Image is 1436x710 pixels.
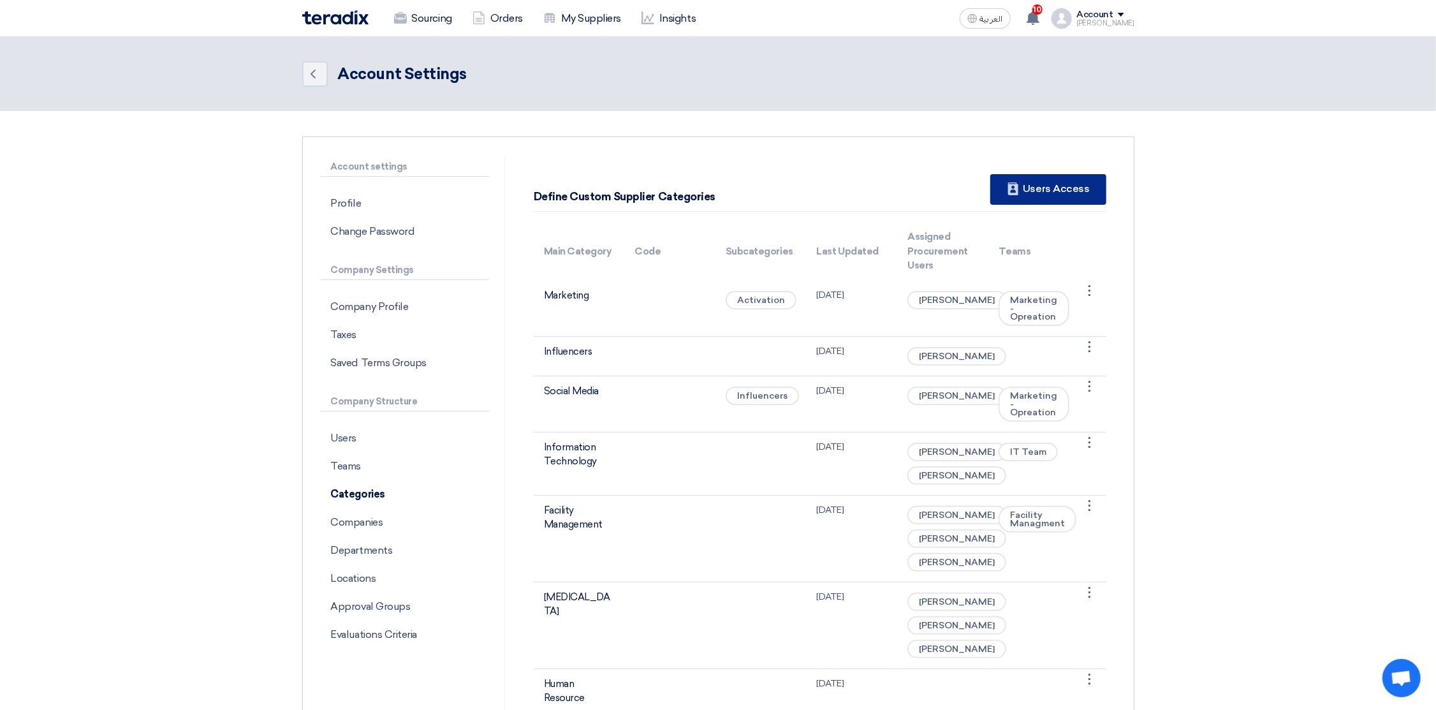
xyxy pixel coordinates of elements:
[1032,4,1043,15] span: 10
[897,222,988,281] th: Assigned Procurement Users
[321,424,489,452] p: Users
[1080,433,1100,453] div: ⋮
[302,10,369,25] img: Teradix logo
[990,174,1106,205] div: Users Access
[907,506,1006,524] span: [PERSON_NAME]
[321,293,489,321] p: Company Profile
[321,158,489,177] p: Account settings
[907,291,1006,309] span: [PERSON_NAME]
[1382,659,1421,697] div: Open chat
[807,376,898,432] td: [DATE]
[999,506,1076,533] span: Facility Managment
[534,336,625,376] td: Influencers
[907,616,1006,635] span: [PERSON_NAME]
[807,432,898,495] td: [DATE]
[321,218,489,246] p: Change Password
[907,529,1006,548] span: [PERSON_NAME]
[321,321,489,349] p: Taxes
[807,222,898,281] th: Last Updated
[907,593,1006,611] span: [PERSON_NAME]
[980,15,1003,24] span: العربية
[907,387,1006,405] span: [PERSON_NAME]
[726,291,796,309] span: Activation
[907,553,1006,572] span: [PERSON_NAME]
[321,392,489,411] p: Company Structure
[534,582,625,669] td: [MEDICAL_DATA]
[907,347,1006,366] span: [PERSON_NAME]
[907,443,1006,461] span: [PERSON_NAME]
[534,222,625,281] th: Main Category
[321,508,489,536] p: Companies
[1080,281,1100,301] div: ⋮
[624,222,715,281] th: Code
[907,640,1006,658] span: [PERSON_NAME]
[321,536,489,565] p: Departments
[321,480,489,508] p: Categories
[321,565,489,593] p: Locations
[321,593,489,621] p: Approval Groups
[384,4,462,33] a: Sourcing
[1080,496,1100,516] div: ⋮
[321,349,489,377] p: Saved Terms Groups
[960,8,1011,29] button: العربية
[321,261,489,280] p: Company Settings
[726,387,799,405] span: Influencers
[534,495,625,582] td: Facility Management
[988,222,1080,281] th: Teams
[807,281,898,337] td: [DATE]
[1077,20,1134,27] div: [PERSON_NAME]
[807,582,898,669] td: [DATE]
[1080,582,1100,603] div: ⋮
[999,291,1069,326] span: Marketing - Opreation
[338,63,467,85] div: Account Settings
[807,495,898,582] td: [DATE]
[999,387,1069,422] span: Marketing - Opreation
[907,466,1006,485] span: [PERSON_NAME]
[534,376,625,432] td: Social Media
[631,4,706,33] a: Insights
[1051,8,1072,29] img: profile_test.png
[534,432,625,495] td: Information Technology
[321,452,489,480] p: Teams
[807,336,898,376] td: [DATE]
[999,443,1058,461] span: IT Team
[321,621,489,649] p: Evaluations Criteria
[1080,669,1100,690] div: ⋮
[1077,10,1113,20] div: Account
[534,281,625,337] td: Marketing
[534,189,715,205] div: Define Custom Supplier Categories
[533,4,631,33] a: My Suppliers
[1080,376,1100,397] div: ⋮
[462,4,533,33] a: Orders
[715,222,807,281] th: Subcategories
[321,189,489,218] p: Profile
[1080,337,1100,357] div: ⋮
